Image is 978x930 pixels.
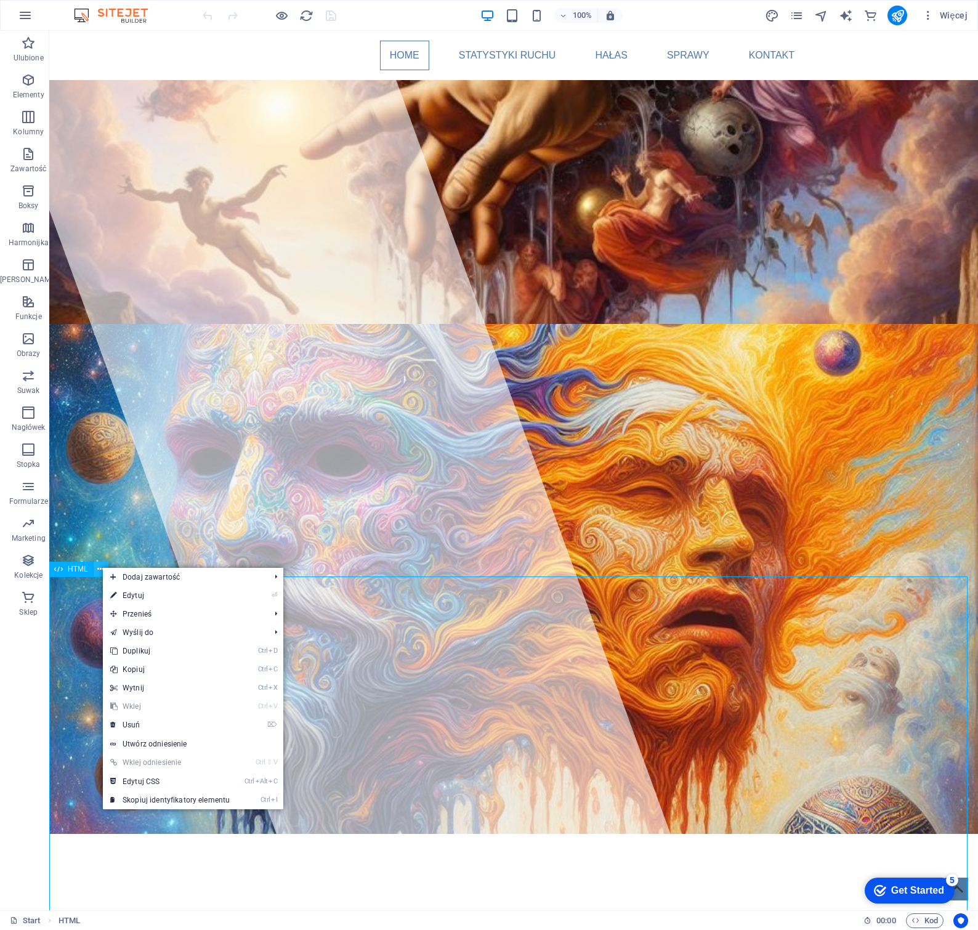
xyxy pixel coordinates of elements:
p: Marketing [12,533,46,543]
button: Usercentrics [953,913,968,928]
i: Opublikuj [891,9,905,23]
button: Więcej [917,6,972,25]
p: Suwak [17,386,40,395]
span: Kliknij, aby zaznaczyć. Kliknij dwukrotnie, aby edytować [59,913,80,928]
i: Alt [256,777,268,785]
i: Ctrl [258,647,268,655]
i: Ctrl [256,758,265,766]
a: Wyślij do [103,623,265,642]
a: Utwórz odniesienie [103,735,283,753]
button: pages [789,8,804,23]
button: commerce [863,8,878,23]
p: Nagłówek [12,423,46,432]
i: ⌦ [267,721,277,729]
span: [DOMAIN_NAME] [174,877,376,904]
i: V [269,702,277,710]
i: AI Writer [839,9,853,23]
i: Ctrl [244,777,254,785]
p: Kolumny [13,127,44,137]
p: Ulubione [14,53,44,63]
button: Kliknij tutaj, aby wyjść z trybu podglądu i kontynuować edycję [274,8,289,23]
img: Editor Logo [71,8,163,23]
span: Dodaj zawartość [103,568,265,586]
button: text_generator [838,8,853,23]
i: V [273,758,277,766]
button: design [764,8,779,23]
nav: breadcrumb [59,913,80,928]
i: ⏎ [272,591,277,599]
i: Projekt (Ctrl+Alt+Y) [765,9,779,23]
div: Get Started 5 items remaining, 0% complete [7,6,97,32]
button: Kod [906,913,944,928]
p: Kolekcje [14,570,42,580]
a: ⏎Edytuj [103,586,237,605]
p: Obrazy [17,349,41,358]
p: Sklep [19,607,38,617]
p: Formularze [9,496,48,506]
h6: Czas sesji [863,913,896,928]
a: CtrlISkopiuj identyfikatory elementu [103,791,237,809]
span: 00 00 [876,913,895,928]
a: Ctrl⇧VWklej odniesienie [103,753,237,772]
button: reload [299,8,313,23]
p: Harmonijka [9,238,49,248]
i: D [269,647,277,655]
span: : [885,916,887,925]
button: navigator [814,8,828,23]
i: Nawigator [814,9,828,23]
a: CtrlAltCEdytuj CSS [103,772,237,791]
i: C [269,777,277,785]
a: Kliknij, aby anulować zaznaczenie. Kliknij dwukrotnie, aby otworzyć Strony [10,913,41,928]
i: Ctrl [261,796,270,804]
div: 5 [88,2,100,15]
i: Ctrl [258,665,268,673]
p: Boksy [18,201,39,211]
p: Stopka [17,459,41,469]
p: Funkcje [15,312,42,321]
i: Ctrl [258,702,268,710]
span: Przenieś [103,605,265,623]
i: Ctrl [258,684,268,692]
a: CtrlCKopiuj [103,660,237,679]
i: Sklep [863,9,878,23]
a: CtrlDDuplikuj [103,642,237,660]
button: publish [887,6,907,25]
i: I [271,796,277,804]
p: Elementy [13,90,44,100]
div: Get Started [33,14,86,25]
a: ⌦Usuń [103,716,237,734]
button: 100% [554,8,598,23]
span: HTML [68,565,88,573]
i: ⇧ [267,758,272,766]
span: Kod [911,913,938,928]
i: Przeładuj stronę [299,9,313,23]
a: CtrlXWytnij [103,679,237,697]
i: X [269,684,277,692]
a: CtrlVWklej [103,697,237,716]
h6: 100% [573,8,592,23]
p: Zawartość [10,164,46,174]
i: Po zmianie rozmiaru automatycznie dostosowuje poziom powiększenia do wybranego urządzenia. [605,10,616,21]
i: C [269,665,277,673]
span: Więcej [922,9,968,22]
i: Strony (Ctrl+Alt+S) [790,9,804,23]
